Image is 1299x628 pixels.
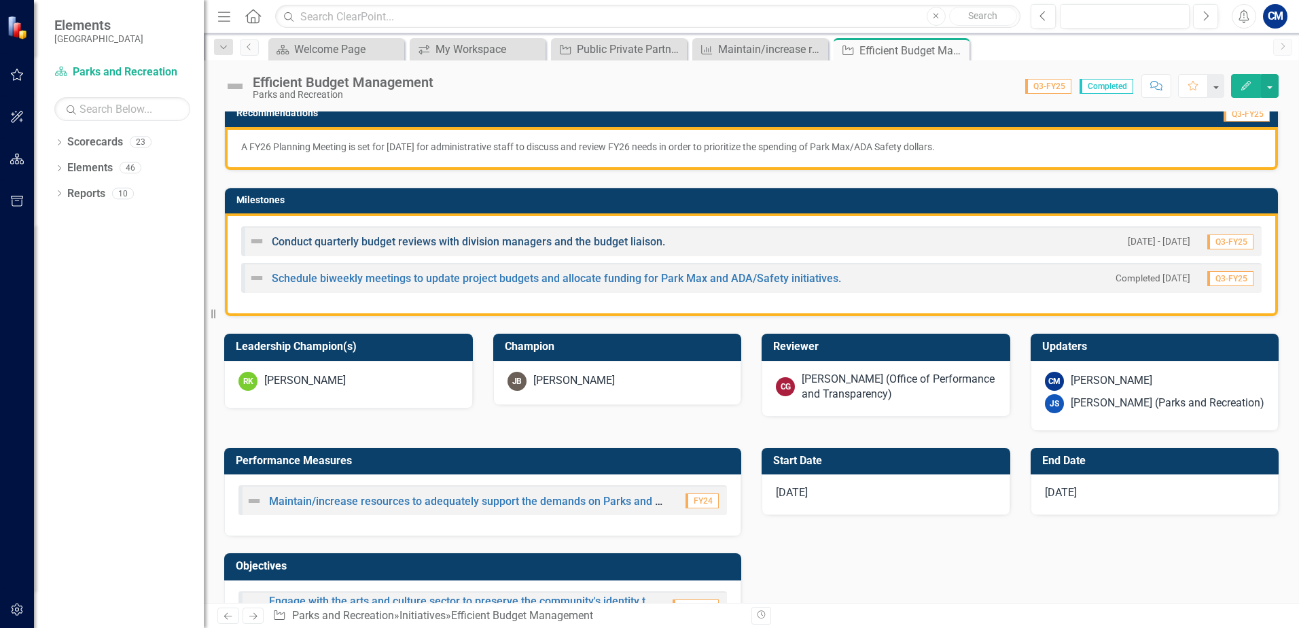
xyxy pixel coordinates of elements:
[130,137,152,148] div: 23
[554,41,683,58] a: Public Private Partnerships
[249,233,265,249] img: Not Defined
[112,188,134,199] div: 10
[275,5,1020,29] input: Search ClearPoint...
[224,75,246,97] img: Not Defined
[253,75,433,90] div: Efficient Budget Management
[54,33,143,44] small: [GEOGRAPHIC_DATA]
[508,372,527,391] div: JB
[272,272,841,285] a: Schedule biweekly meetings to update project budgets and allocate funding for Park Max and ADA/Sa...
[1080,79,1133,94] span: Completed
[1042,341,1273,353] h3: Updaters
[54,97,190,121] input: Search Below...
[294,41,401,58] div: Welcome Page
[1207,234,1253,249] span: Q3-FY25
[54,17,143,33] span: Elements
[413,41,542,58] a: My Workspace
[1045,372,1064,391] div: CM
[773,341,1003,353] h3: Reviewer
[776,486,808,499] span: [DATE]
[236,195,1271,205] h3: Milestones
[236,108,890,118] h3: Recommendations
[264,373,346,389] div: [PERSON_NAME]
[67,160,113,176] a: Elements
[1045,486,1077,499] span: [DATE]
[1071,373,1152,389] div: [PERSON_NAME]
[859,42,966,59] div: Efficient Budget Management
[253,90,433,100] div: Parks and Recreation
[949,7,1017,26] button: Search
[1207,271,1253,286] span: Q3-FY25
[236,341,466,353] h3: Leadership Champion(s)
[54,65,190,80] a: Parks and Recreation
[7,15,31,39] img: ClearPoint Strategy
[238,372,257,391] div: RK
[1128,235,1190,248] small: [DATE] - [DATE]
[505,341,735,353] h3: Champion
[773,455,1003,467] h3: Start Date
[246,598,262,614] img: Not Defined
[577,41,683,58] div: Public Private Partnerships
[1071,396,1264,411] div: [PERSON_NAME] (Parks and Recreation)
[236,455,734,467] h3: Performance Measures
[399,609,446,622] a: Initiatives
[120,162,141,174] div: 46
[292,609,394,622] a: Parks and Recreation
[451,609,593,622] div: Efficient Budget Management
[686,493,719,508] span: FY24
[1116,272,1190,285] small: Completed [DATE]
[696,41,825,58] a: Maintain/increase resources to adequately support the demands on Parks and Recreation and Library...
[1025,79,1071,94] span: Q3-FY25
[272,235,665,248] a: Conduct quarterly budget reviews with division managers and the budget liaison.
[269,595,1220,608] a: Engage with the arts and culture sector to preserve the community's identity through events, prog...
[67,186,105,202] a: Reports
[968,10,997,21] span: Search
[272,608,741,624] div: » »
[1263,4,1287,29] button: CM
[249,270,265,286] img: Not Defined
[533,373,615,389] div: [PERSON_NAME]
[272,41,401,58] a: Welcome Page
[776,377,795,396] div: CG
[236,560,734,572] h3: Objectives
[269,495,911,508] a: Maintain/increase resources to adequately support the demands on Parks and Recreation and Library...
[673,599,719,614] span: Q3-FY25
[802,372,996,403] div: [PERSON_NAME] (Office of Performance and Transparency)
[1045,394,1064,413] div: JS
[435,41,542,58] div: My Workspace
[67,135,123,150] a: Scorecards
[241,140,1262,154] p: A FY26 Planning Meeting is set for [DATE] for administrative staff to discuss and review FY26 nee...
[1224,107,1270,122] span: Q3-FY25
[718,41,825,58] div: Maintain/increase resources to adequately support the demands on Parks and Recreation and Library...
[1042,455,1273,467] h3: End Date
[246,493,262,509] img: Not Defined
